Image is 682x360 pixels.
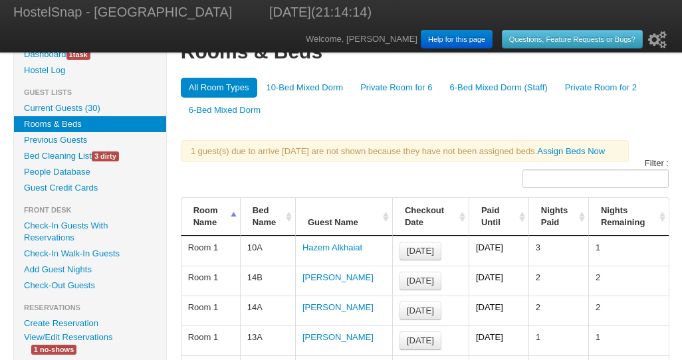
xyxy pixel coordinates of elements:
li: Guest Lists [14,84,166,100]
a: [PERSON_NAME] [302,272,374,282]
td: Room 1 [181,266,240,296]
td: 14B [240,266,295,296]
td: 3 [528,236,588,266]
td: 1 [588,236,669,266]
a: Check-Out Guests [14,278,166,294]
input: Filter : [522,169,669,188]
label: Filter : [513,157,669,194]
th: Bed Name: activate to sort column ascending [240,198,295,236]
span: [DATE] [407,306,434,315]
a: Check-In Walk-In Guests [14,246,166,262]
th: Nights Paid: activate to sort column ascending [528,198,588,236]
a: Assign Beds Now [537,146,605,156]
span: 1 no-shows [31,345,76,355]
span: 3 dirty [92,151,119,161]
a: People Database [14,164,166,180]
td: [DATE] [469,325,528,355]
td: 1 [528,325,588,355]
td: Room 1 [181,325,240,355]
a: Guest Credit Cards [14,180,166,196]
td: 2 [528,296,588,325]
a: Private Room for 6 [352,78,440,98]
span: [DATE] [407,246,434,256]
a: Check-In Guests With Reservations [14,218,166,246]
td: 14A [240,296,295,325]
span: [DATE] [407,335,434,345]
span: (21:14:14) [311,5,372,19]
a: Hostel Log [14,62,166,78]
td: Room 1 [181,296,240,325]
a: Bed Cleaning List3 dirty [14,148,166,164]
a: Rooms & Beds [14,116,166,132]
td: 2 [588,296,669,325]
a: Current Guests (30) [14,100,166,116]
li: Front Desk [14,202,166,218]
a: Hazem Alkhaiat [302,242,362,252]
td: 2 [528,266,588,296]
td: [DATE] [469,296,528,325]
a: Private Room for 2 [557,78,645,98]
td: [DATE] [469,266,528,296]
td: [DATE] [469,236,528,266]
a: Previous Guests [14,132,166,148]
a: 6-Bed Mixed Dorm [181,100,269,120]
a: 6-Bed Mixed Dorm (Staff) [442,78,556,98]
th: Checkout Date: activate to sort column ascending [392,198,469,236]
a: [PERSON_NAME] [302,302,374,312]
a: Add Guest Nights [14,262,166,278]
span: [DATE] [407,276,434,286]
th: Guest Name: activate to sort column ascending [295,198,392,236]
a: [DATE] [399,272,441,290]
th: Room Name: activate to sort column descending [181,198,240,236]
a: Help for this page [421,30,493,48]
a: Dashboard1task [14,46,166,62]
a: Questions, Feature Requests or Bugs? [502,30,643,48]
td: 10A [240,236,295,266]
span: 1 guest(s) due to arrive [DATE] are not shown because they have not been assigned beds. [181,140,629,162]
span: task [66,50,90,60]
i: Setup Wizard [648,31,667,48]
td: 1 [588,325,669,355]
th: Paid Until: activate to sort column ascending [469,198,528,236]
a: All Room Types [181,78,257,98]
td: 2 [588,266,669,296]
th: Nights Remaining: activate to sort column ascending [588,198,669,236]
a: Create Reservation [14,315,166,331]
a: [DATE] [399,242,441,260]
div: Welcome, [PERSON_NAME] [306,27,669,52]
li: Reservations [14,300,166,315]
a: [DATE] [399,302,441,320]
a: View/Edit Reservations [14,330,122,344]
a: 1 no-shows [21,342,86,356]
td: Room 1 [181,236,240,266]
a: [DATE] [399,331,441,350]
td: 13A [240,325,295,355]
a: [PERSON_NAME] [302,332,374,342]
a: 10-Bed Mixed Dorm [259,78,352,98]
span: 1 [69,50,73,58]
